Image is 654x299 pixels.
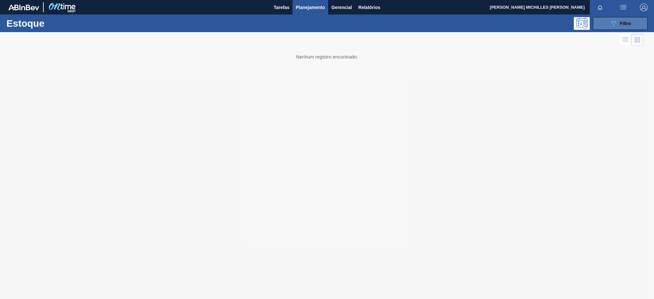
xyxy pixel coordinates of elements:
[296,4,325,11] span: Planejamento
[640,4,648,11] img: Logout
[8,5,39,10] img: TNhmsLtSVTkK8tSr43FrP2fwEKptu5GPRR3wAAAABJRU5ErkJggg==
[593,17,648,30] button: Filtro
[574,17,590,30] div: Pogramando: nenhum usuário selecionado
[358,4,380,11] span: Relatórios
[331,4,352,11] span: Gerencial
[620,21,631,26] span: Filtro
[274,4,289,11] span: Tarefas
[619,4,627,11] img: userActions
[590,3,610,12] button: Notificações
[6,20,103,27] h1: Estoque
